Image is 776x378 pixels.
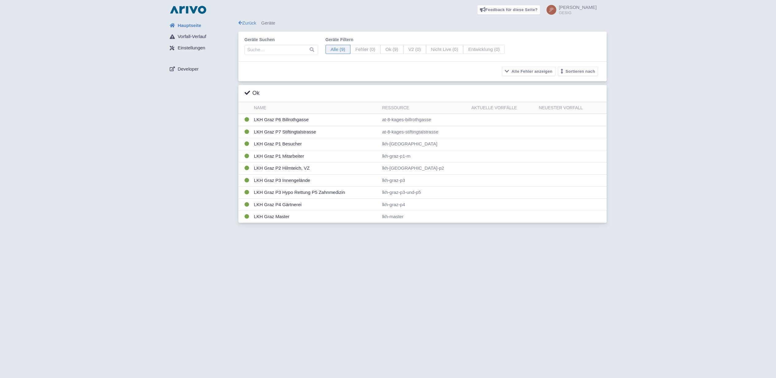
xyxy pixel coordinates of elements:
[469,102,536,114] th: Aktuelle Vorfälle
[178,44,205,52] span: Einstellungen
[326,45,351,54] span: Alle (9)
[178,66,199,73] span: Developer
[543,5,596,15] a: [PERSON_NAME] GESIG
[380,199,469,211] td: lkh-graz-p4
[252,126,380,138] td: LKH Graz P7 Stiftingtalstrasse
[178,22,201,29] span: Hauptseite
[426,45,463,54] span: Nicht Live (0)
[380,162,469,175] td: lkh-[GEOGRAPHIC_DATA]-p2
[165,63,238,75] a: Developer
[502,67,555,76] button: Alle Fehler anzeigen
[463,45,505,54] span: Entwicklung (0)
[252,174,380,187] td: LKH Graz P3 Innengelände
[165,20,238,31] a: Hauptseite
[252,211,380,223] td: LKH Graz Master
[477,5,541,15] a: Feedback für diese Seite?
[245,90,260,97] h3: Ok
[165,31,238,43] a: Vorfall-Verlauf
[380,138,469,150] td: lkh-[GEOGRAPHIC_DATA]
[245,37,318,43] label: Geräte suchen
[252,150,380,162] td: LKH Graz P1 Mitarbeiter
[252,102,380,114] th: Name
[350,45,380,54] span: Fehler (0)
[380,211,469,223] td: lkh-master
[380,45,403,54] span: Ok (9)
[252,162,380,175] td: LKH Graz P2 Hilmteich, VZ
[326,37,505,43] label: Geräte filtern
[536,102,607,114] th: Neuester Vorfall
[252,114,380,126] td: LKH Graz P6 Billrothgasse
[245,45,318,55] input: Suche…
[380,114,469,126] td: at-8-kages-billrothgasse
[252,187,380,199] td: LKH Graz P3 Hypo Rettung P5 Zahnmedizin
[238,20,607,27] div: Geräte
[558,67,598,76] button: Sortieren nach
[380,126,469,138] td: at-8-kages-stiftingtalstrasse
[380,150,469,162] td: lkh-graz-p1-m
[380,187,469,199] td: lkh-graz-p3-und-p5
[168,5,208,15] img: logo
[252,138,380,150] td: LKH Graz P1 Besucher
[403,45,426,54] span: V2 (0)
[165,42,238,54] a: Einstellungen
[178,33,206,40] span: Vorfall-Verlauf
[559,11,596,15] small: GESIG
[380,102,469,114] th: Ressource
[252,199,380,211] td: LKH Graz P4 Gärtnerei
[238,20,257,25] a: Zurück
[559,5,596,10] span: [PERSON_NAME]
[380,174,469,187] td: lkh-graz-p3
